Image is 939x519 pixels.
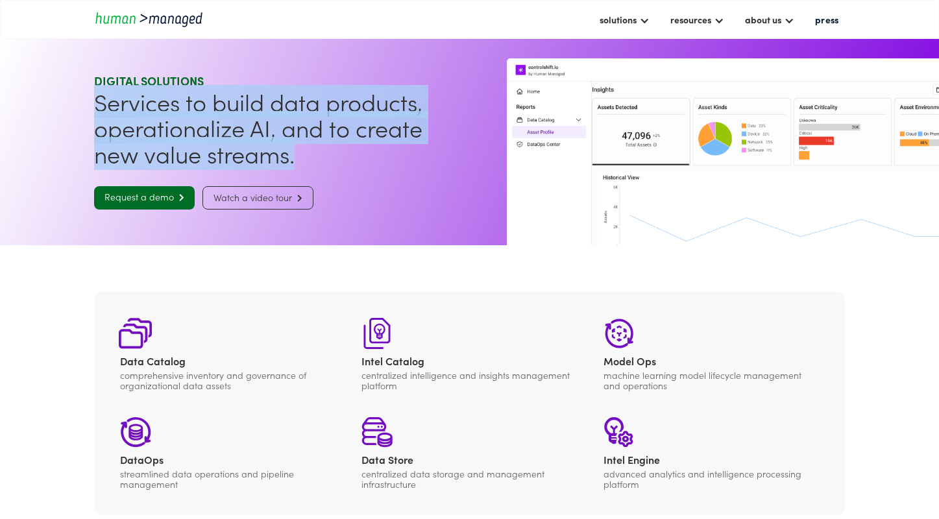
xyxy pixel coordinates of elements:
a: Watch a video tour [202,186,313,210]
div: Digital SOLUTIONS [94,73,465,89]
a: Data Catalogcomprehensive inventory and governance of organizational data assets [120,318,336,391]
div: advanced analytics and intelligence processing platform [604,468,820,489]
a: Intel Engineadvanced analytics and intelligence processing platform [604,416,820,489]
div: machine learning model lifecycle management and operations [604,370,820,391]
div: solutions [593,8,656,30]
div: about us [745,12,781,27]
div: about us [738,8,801,30]
h1: Services to build data products, operationalize AI, and to create new value streams. [94,89,465,167]
span:  [174,193,184,202]
div: Data Catalog [120,354,336,367]
a: Intel Catalogcentralized intelligence and insights management platform [361,318,578,391]
div: DataOps [120,453,336,466]
div: centralized intelligence and insights management platform [361,370,578,391]
div: resources [664,8,731,30]
a: DataOpsstreamlined data operations and pipeline management [120,416,336,489]
div: Data Store [361,453,578,466]
div: comprehensive inventory and governance of organizational data assets [120,370,336,391]
div: solutions [600,12,637,27]
a: home [94,10,211,28]
div: resources [670,12,711,27]
div: centralized data storage and management infrastructure [361,468,578,489]
span:  [292,194,302,202]
div: streamlined data operations and pipeline management [120,468,336,489]
a: press [809,8,845,30]
a: Data Storecentralized data storage and management infrastructure [361,416,578,489]
div: Intel Engine [604,453,820,466]
a: Request a demo [94,186,195,210]
a: Model Opsmachine learning model lifecycle management and operations [604,318,820,391]
div: Intel Catalog [361,354,578,367]
div: Model Ops [604,354,820,367]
